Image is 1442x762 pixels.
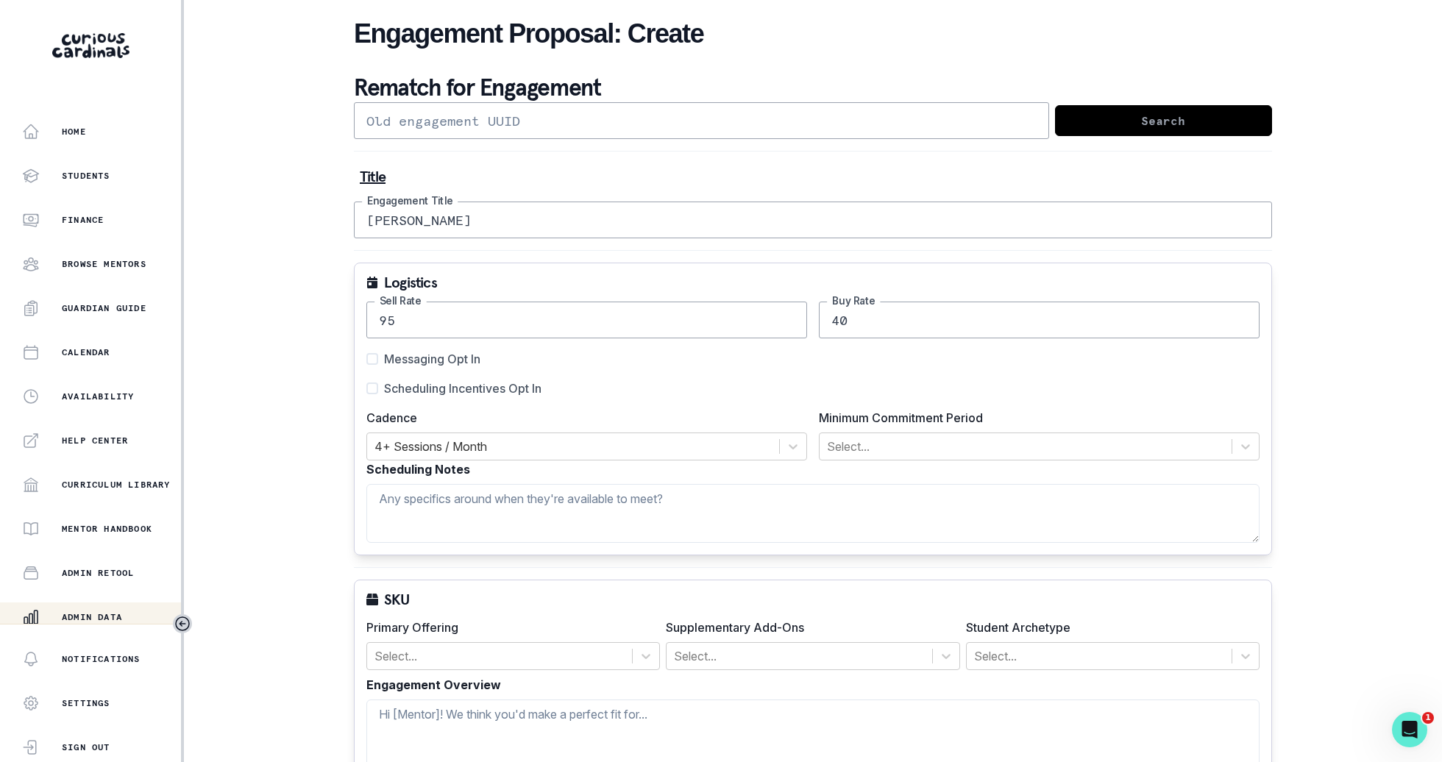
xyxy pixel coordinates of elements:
[360,169,1266,184] p: Title
[1422,712,1434,724] span: 1
[62,170,110,182] p: Students
[366,460,1251,478] label: Scheduling Notes
[62,523,152,535] p: Mentor Handbook
[354,18,1272,49] h2: Engagement Proposal: Create
[52,33,129,58] img: Curious Cardinals Logo
[366,676,1251,694] label: Engagement Overview
[173,614,192,633] button: Toggle sidebar
[62,567,134,579] p: Admin Retool
[666,619,951,636] label: Supplementary Add-Ons
[1055,105,1273,136] button: Search
[384,592,410,607] p: SKU
[62,741,110,753] p: Sign Out
[966,619,1251,636] label: Student Archetype
[384,275,437,290] p: Logistics
[819,409,1251,427] label: Minimum Commitment Period
[62,302,146,314] p: Guardian Guide
[62,697,110,709] p: Settings
[1392,712,1427,747] iframe: Intercom live chat
[62,653,141,665] p: Notifications
[384,380,541,397] span: Scheduling Incentives Opt In
[354,102,1049,139] input: Old engagement UUID
[62,435,128,446] p: Help Center
[384,350,480,368] span: Messaging Opt In
[62,611,122,623] p: Admin Data
[62,479,171,491] p: Curriculum Library
[62,391,134,402] p: Availability
[366,619,651,636] label: Primary Offering
[62,346,110,358] p: Calendar
[62,126,86,138] p: Home
[62,258,146,270] p: Browse Mentors
[366,409,798,427] label: Cadence
[62,214,104,226] p: Finance
[354,73,1272,102] p: Rematch for Engagement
